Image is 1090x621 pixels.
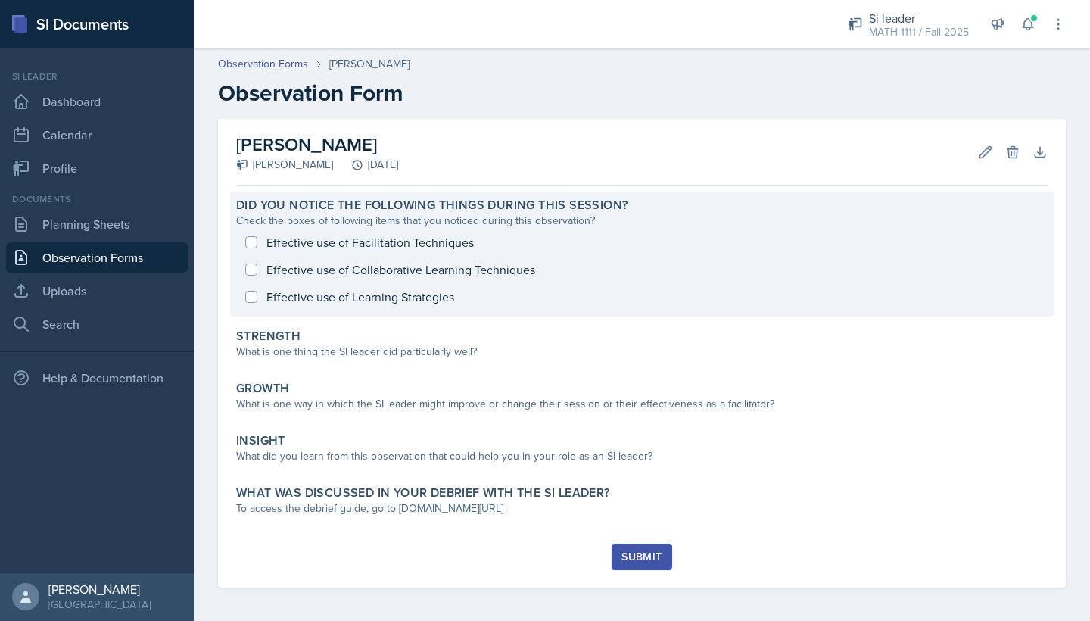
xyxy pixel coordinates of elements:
[6,192,188,206] div: Documents
[236,329,301,344] label: Strength
[6,153,188,183] a: Profile
[236,501,1048,516] div: To access the debrief guide, go to [DOMAIN_NAME][URL]
[236,344,1048,360] div: What is one thing the SI leader did particularly well?
[6,363,188,393] div: Help & Documentation
[6,309,188,339] a: Search
[869,24,969,40] div: MATH 1111 / Fall 2025
[218,80,1066,107] h2: Observation Form
[236,433,285,448] label: Insight
[236,448,1048,464] div: What did you learn from this observation that could help you in your role as an SI leader?
[6,242,188,273] a: Observation Forms
[236,485,610,501] label: What was discussed in your debrief with the SI Leader?
[48,597,151,612] div: [GEOGRAPHIC_DATA]
[236,198,628,213] label: Did you notice the following things during this session?
[869,9,969,27] div: Si leader
[48,582,151,597] div: [PERSON_NAME]
[218,56,308,72] a: Observation Forms
[236,157,333,173] div: [PERSON_NAME]
[621,551,662,563] div: Submit
[6,86,188,117] a: Dashboard
[6,120,188,150] a: Calendar
[6,70,188,83] div: Si leader
[612,544,671,570] button: Submit
[236,213,1048,229] div: Check the boxes of following items that you noticed during this observation?
[6,209,188,239] a: Planning Sheets
[333,157,398,173] div: [DATE]
[6,276,188,306] a: Uploads
[236,381,289,396] label: Growth
[329,56,410,72] div: [PERSON_NAME]
[236,131,398,158] h2: [PERSON_NAME]
[236,396,1048,412] div: What is one way in which the SI leader might improve or change their session or their effectivene...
